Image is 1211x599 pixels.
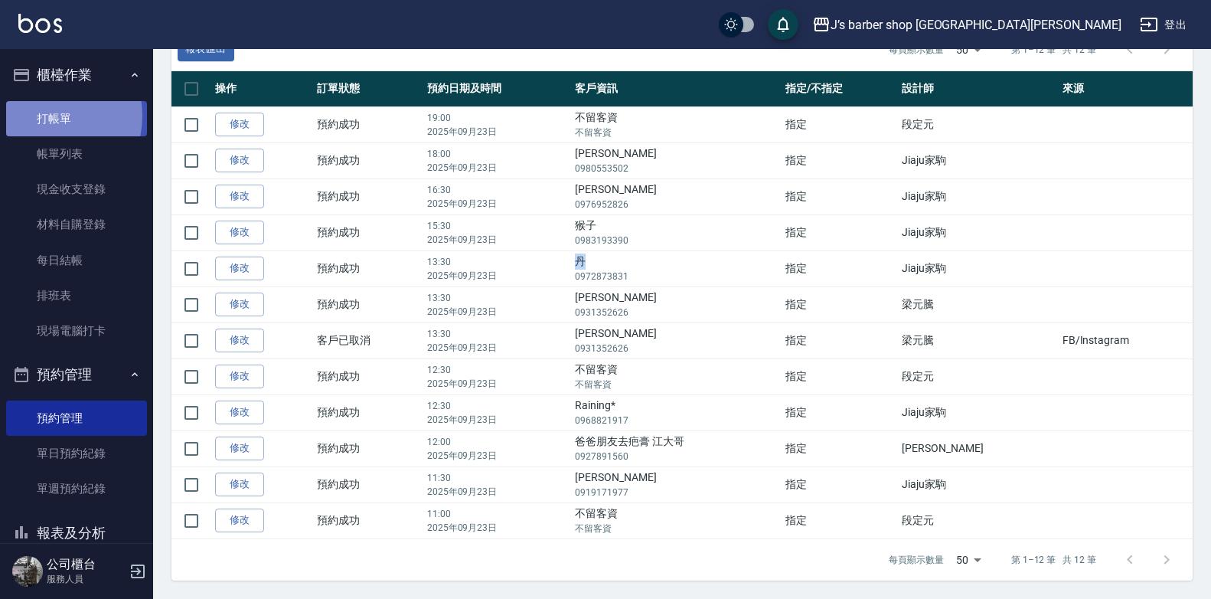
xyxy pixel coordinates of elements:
p: 13:30 [427,291,568,305]
a: 修改 [215,509,264,532]
a: 修改 [215,437,264,460]
th: 預約日期及時間 [423,71,572,107]
p: 每頁顯示數量 [889,553,944,567]
td: 指定 [782,178,898,214]
p: 18:00 [427,147,568,161]
p: 0983193390 [575,234,777,247]
a: 修改 [215,185,264,208]
td: 爸爸朋友去疤膏 江大哥 [571,430,781,466]
td: [PERSON_NAME] [571,286,781,322]
td: [PERSON_NAME] [898,430,1058,466]
td: 指定 [782,502,898,538]
p: 12:30 [427,363,568,377]
button: 登出 [1134,11,1193,39]
a: 修改 [215,113,264,136]
td: 預約成功 [313,466,423,502]
p: 15:30 [427,219,568,233]
th: 指定/不指定 [782,71,898,107]
a: 修改 [215,473,264,496]
td: [PERSON_NAME] [571,178,781,214]
button: 櫃檯作業 [6,55,147,95]
p: 第 1–12 筆 共 12 筆 [1011,553,1096,567]
p: 0931352626 [575,342,777,355]
div: 50 [950,539,987,581]
p: 2025年09月23日 [427,521,568,535]
p: 2025年09月23日 [427,413,568,427]
p: 2025年09月23日 [427,449,568,463]
p: 16:30 [427,183,568,197]
td: 指定 [782,286,898,322]
td: 猴子 [571,214,781,250]
td: 梁元騰 [898,286,1058,322]
td: Jiaju家駒 [898,214,1058,250]
p: 2025年09月23日 [427,161,568,175]
td: 預約成功 [313,286,423,322]
td: 指定 [782,142,898,178]
button: 報表匯出 [178,38,234,61]
a: 預約管理 [6,401,147,436]
p: 不留客資 [575,378,777,391]
p: 0976952826 [575,198,777,211]
td: 預約成功 [313,214,423,250]
p: 0927891560 [575,450,777,463]
td: 指定 [782,106,898,142]
h5: 公司櫃台 [47,557,125,572]
p: 13:30 [427,255,568,269]
a: 單日預約紀錄 [6,436,147,471]
p: 13:30 [427,327,568,341]
p: 不留客資 [575,522,777,535]
a: 修改 [215,293,264,316]
p: 每頁顯示數量 [889,43,944,57]
th: 客戶資訊 [571,71,781,107]
th: 設計師 [898,71,1058,107]
button: save [768,9,798,40]
a: 修改 [215,365,264,388]
p: 19:00 [427,111,568,125]
button: 預約管理 [6,355,147,394]
a: 修改 [215,401,264,424]
p: 2025年09月23日 [427,485,568,499]
a: 修改 [215,149,264,172]
div: 50 [950,29,987,70]
th: 操作 [211,71,313,107]
p: 2025年09月23日 [427,233,568,247]
td: 丹 [571,250,781,286]
p: 11:00 [427,507,568,521]
a: 現場電腦打卡 [6,313,147,349]
img: Person [12,556,43,587]
a: 排班表 [6,278,147,313]
th: 訂單狀態 [313,71,423,107]
p: 第 1–12 筆 共 12 筆 [1011,43,1096,57]
td: 預約成功 [313,106,423,142]
td: 指定 [782,466,898,502]
td: 指定 [782,322,898,358]
a: 單週預約紀錄 [6,471,147,506]
p: 0980553502 [575,162,777,175]
p: 2025年09月23日 [427,305,568,319]
td: 預約成功 [313,430,423,466]
td: 不留客資 [571,358,781,394]
td: Jiaju家駒 [898,142,1058,178]
p: 2025年09月23日 [427,197,568,211]
a: 修改 [215,257,264,280]
th: 來源 [1059,71,1193,107]
td: 指定 [782,430,898,466]
td: 預約成功 [313,142,423,178]
td: [PERSON_NAME] [571,142,781,178]
td: 梁元騰 [898,322,1058,358]
p: 0972873831 [575,270,777,283]
p: 0919171977 [575,486,777,499]
td: 客戶已取消 [313,322,423,358]
a: 修改 [215,221,264,244]
td: Jiaju家駒 [898,394,1058,430]
button: J’s barber shop [GEOGRAPHIC_DATA][PERSON_NAME] [806,9,1128,41]
img: Logo [18,14,62,33]
td: 段定元 [898,502,1058,538]
p: 0968821917 [575,414,777,427]
button: 報表及分析 [6,513,147,553]
p: 12:30 [427,399,568,413]
a: 材料自購登錄 [6,207,147,242]
td: 指定 [782,358,898,394]
a: 每日結帳 [6,243,147,278]
p: 0931352626 [575,306,777,319]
